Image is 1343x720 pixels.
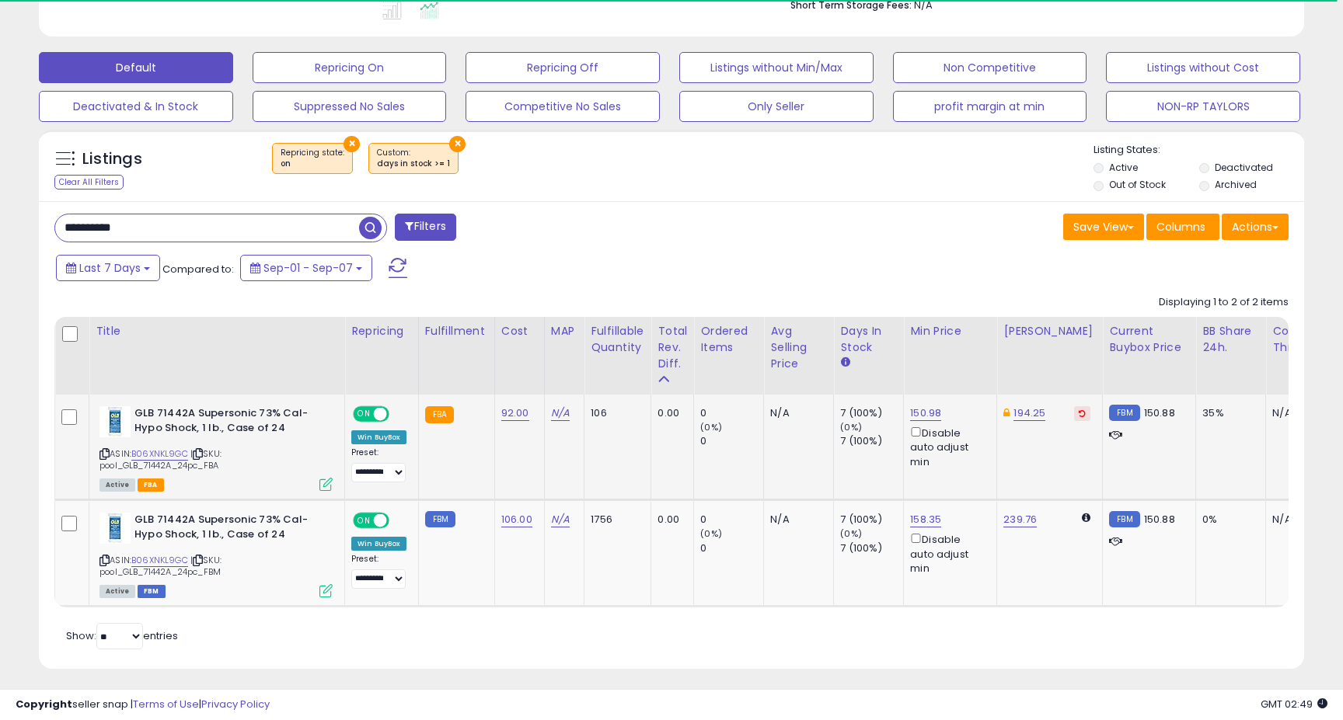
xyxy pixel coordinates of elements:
[591,513,639,527] div: 1756
[425,406,454,423] small: FBA
[377,147,450,170] span: Custom:
[1261,697,1327,711] span: 2025-09-15 02:49 GMT
[770,513,821,527] div: N/A
[770,323,827,372] div: Avg Selling Price
[56,255,160,281] button: Last 7 Days
[138,585,166,598] span: FBM
[551,512,570,527] a: N/A
[551,405,570,421] a: N/A
[1094,143,1303,158] p: Listing States:
[1144,405,1175,420] span: 150.88
[131,447,188,461] a: B06XNKL9GC
[99,513,131,544] img: 41EU4QbEcXL._SL40_.jpg
[1063,214,1144,240] button: Save View
[893,52,1087,83] button: Non Competitive
[138,478,164,492] span: FBA
[131,554,188,567] a: B06XNKL9GC
[54,175,124,190] div: Clear All Filters
[910,323,990,339] div: Min Price
[700,541,763,555] div: 0
[354,514,374,527] span: ON
[1109,178,1166,191] label: Out of Stock
[351,323,412,339] div: Repricing
[501,512,532,527] a: 106.00
[1215,161,1273,174] label: Deactivated
[449,136,466,152] button: ×
[253,52,447,83] button: Repricing On
[1202,513,1254,527] div: 0%
[591,323,644,356] div: Fulfillable Quantity
[133,697,199,711] a: Terms of Use
[66,628,178,643] span: Show: entries
[466,52,660,83] button: Repricing Off
[395,214,455,241] button: Filters
[910,512,941,527] a: 158.35
[658,406,682,420] div: 0.00
[425,323,488,339] div: Fulfillment
[1003,512,1037,527] a: 239.76
[39,91,233,122] button: Deactivated & In Stock
[387,514,412,527] span: OFF
[1003,323,1096,339] div: [PERSON_NAME]
[1202,406,1254,420] div: 35%
[840,323,897,356] div: Days In Stock
[840,356,849,370] small: Days In Stock.
[1156,219,1205,235] span: Columns
[16,697,270,712] div: seller snap | |
[893,91,1087,122] button: profit margin at min
[770,406,821,420] div: N/A
[700,513,763,527] div: 0
[1144,512,1175,527] span: 150.88
[840,527,862,540] small: (0%)
[840,406,903,420] div: 7 (100%)
[1146,214,1219,240] button: Columns
[679,52,874,83] button: Listings without Min/Max
[79,260,141,276] span: Last 7 Days
[501,323,538,339] div: Cost
[99,585,135,598] span: All listings currently available for purchase on Amazon
[82,148,142,170] h5: Listings
[240,255,372,281] button: Sep-01 - Sep-07
[281,147,344,170] span: Repricing state :
[99,478,135,492] span: All listings currently available for purchase on Amazon
[840,513,903,527] div: 7 (100%)
[840,541,903,555] div: 7 (100%)
[344,136,360,152] button: ×
[99,513,333,596] div: ASIN:
[700,434,763,448] div: 0
[351,537,406,551] div: Win BuyBox
[1202,323,1259,356] div: BB Share 24h.
[466,91,660,122] button: Competitive No Sales
[99,406,131,437] img: 41EU4QbEcXL._SL40_.jpg
[658,323,687,372] div: Total Rev. Diff.
[351,447,406,482] div: Preset:
[840,434,903,448] div: 7 (100%)
[551,323,577,339] div: MAP
[658,513,682,527] div: 0.00
[351,430,406,444] div: Win BuyBox
[425,511,455,527] small: FBM
[591,406,639,420] div: 106
[201,697,270,711] a: Privacy Policy
[134,513,323,545] b: GLB 71442A Supersonic 73% Cal-Hypo Shock, 1 lb., Case of 24
[1222,214,1289,240] button: Actions
[377,158,450,169] div: days in stock >= 1
[910,530,985,576] div: Disable auto adjust min
[253,91,447,122] button: Suppressed No Sales
[263,260,353,276] span: Sep-01 - Sep-07
[1109,511,1139,527] small: FBM
[99,554,222,577] span: | SKU: pool_GLB_71442A_24pc_FBM
[354,408,374,421] span: ON
[1159,295,1289,310] div: Displaying 1 to 2 of 2 items
[1215,178,1257,191] label: Archived
[16,697,72,711] strong: Copyright
[700,421,722,433] small: (0%)
[1106,52,1300,83] button: Listings without Cost
[134,406,323,439] b: GLB 71442A Supersonic 73% Cal-Hypo Shock, 1 lb., Case of 24
[840,421,862,433] small: (0%)
[1109,323,1189,356] div: Current Buybox Price
[679,91,874,122] button: Only Seller
[39,52,233,83] button: Default
[99,447,222,471] span: | SKU: pool_GLB_71442A_24pc_FBA
[1106,91,1300,122] button: NON-RP TAYLORS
